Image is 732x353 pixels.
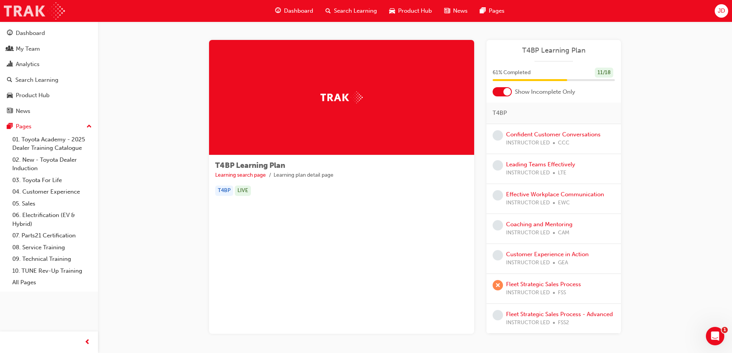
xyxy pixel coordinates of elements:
[7,61,13,68] span: chart-icon
[16,60,40,69] div: Analytics
[383,3,438,19] a: car-iconProduct Hub
[4,2,65,20] img: Trak
[215,186,233,196] div: T4BP
[438,3,474,19] a: news-iconNews
[398,7,432,15] span: Product Hub
[558,288,566,297] span: FSS
[506,281,581,288] a: Fleet Strategic Sales Process
[3,26,95,40] a: Dashboard
[85,338,90,347] span: prev-icon
[7,46,13,53] span: people-icon
[3,119,95,134] button: Pages
[715,4,728,18] button: JD
[9,174,95,186] a: 03. Toyota For Life
[9,265,95,277] a: 10. TUNE Rev-Up Training
[474,3,511,19] a: pages-iconPages
[722,327,728,333] span: 1
[16,107,30,116] div: News
[506,169,550,177] span: INSTRUCTOR LED
[493,190,503,201] span: learningRecordVerb_NONE-icon
[3,88,95,103] a: Product Hub
[506,288,550,297] span: INSTRUCTOR LED
[215,172,266,178] a: Learning search page
[319,3,383,19] a: search-iconSearch Learning
[9,230,95,242] a: 07. Parts21 Certification
[3,73,95,87] a: Search Learning
[325,6,331,16] span: search-icon
[16,91,50,100] div: Product Hub
[558,229,569,237] span: CAM
[9,186,95,198] a: 04. Customer Experience
[493,310,503,320] span: learningRecordVerb_NONE-icon
[506,311,613,318] a: Fleet Strategic Sales Process - Advanced
[480,6,486,16] span: pages-icon
[269,3,319,19] a: guage-iconDashboard
[558,199,570,207] span: EWC
[7,77,12,84] span: search-icon
[3,104,95,118] a: News
[453,7,468,15] span: News
[493,46,615,55] a: T4BP Learning Plan
[9,253,95,265] a: 09. Technical Training
[15,76,58,85] div: Search Learning
[506,131,601,138] a: Confident Customer Conversations
[506,251,589,258] a: Customer Experience in Action
[558,318,569,327] span: FSS2
[16,29,45,38] div: Dashboard
[493,68,531,77] span: 61 % Completed
[506,191,604,198] a: Effective Workplace Communication
[718,7,725,15] span: JD
[7,92,13,99] span: car-icon
[706,327,724,345] iframe: Intercom live chat
[9,209,95,230] a: 06. Electrification (EV & Hybrid)
[506,221,573,228] a: Coaching and Mentoring
[3,57,95,71] a: Analytics
[444,6,450,16] span: news-icon
[506,139,550,147] span: INSTRUCTOR LED
[9,134,95,154] a: 01. Toyota Academy - 2025 Dealer Training Catalogue
[558,139,569,147] span: CCC
[515,88,575,96] span: Show Incomplete Only
[3,42,95,56] a: My Team
[506,318,550,327] span: INSTRUCTOR LED
[506,199,550,207] span: INSTRUCTOR LED
[235,186,251,196] div: LIVE
[493,220,503,230] span: learningRecordVerb_NONE-icon
[9,154,95,174] a: 02. New - Toyota Dealer Induction
[275,6,281,16] span: guage-icon
[506,229,550,237] span: INSTRUCTOR LED
[493,160,503,171] span: learningRecordVerb_NONE-icon
[284,7,313,15] span: Dashboard
[493,280,503,290] span: learningRecordVerb_ABSENT-icon
[493,109,507,118] span: T4BP
[16,122,32,131] div: Pages
[7,30,13,37] span: guage-icon
[334,7,377,15] span: Search Learning
[389,6,395,16] span: car-icon
[215,161,285,170] span: T4BP Learning Plan
[86,122,92,132] span: up-icon
[506,259,550,267] span: INSTRUCTOR LED
[274,171,334,180] li: Learning plan detail page
[493,250,503,260] span: learningRecordVerb_NONE-icon
[16,45,40,53] div: My Team
[9,277,95,288] a: All Pages
[9,198,95,210] a: 05. Sales
[9,242,95,254] a: 08. Service Training
[7,123,13,130] span: pages-icon
[489,7,505,15] span: Pages
[320,91,363,103] img: Trak
[3,25,95,119] button: DashboardMy TeamAnalyticsSearch LearningProduct HubNews
[558,259,568,267] span: GEA
[506,161,575,168] a: Leading Teams Effectively
[595,68,613,78] div: 11 / 18
[558,169,566,177] span: LTE
[493,130,503,141] span: learningRecordVerb_NONE-icon
[7,108,13,115] span: news-icon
